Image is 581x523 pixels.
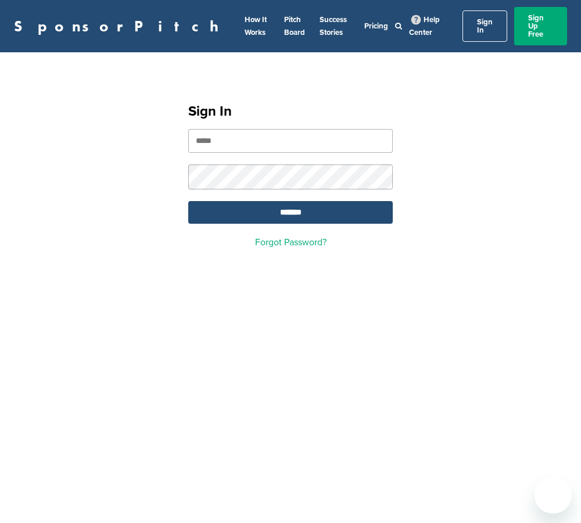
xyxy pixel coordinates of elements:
a: Success Stories [320,15,347,37]
a: Pitch Board [284,15,305,37]
a: Forgot Password? [255,237,327,248]
iframe: Button to launch messaging window [535,477,572,514]
a: SponsorPitch [14,19,226,34]
h1: Sign In [188,101,393,122]
a: How It Works [245,15,267,37]
a: Sign Up Free [514,7,567,45]
a: Pricing [364,22,388,31]
a: Sign In [462,10,507,42]
a: Help Center [409,13,440,40]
